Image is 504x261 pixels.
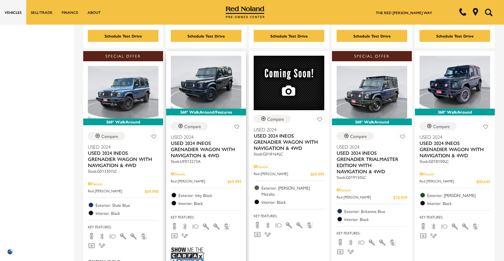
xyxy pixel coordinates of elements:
a: The Red [PERSON_NAME] Way [376,10,432,15]
button: Save Vehicle [398,132,407,143]
span: Navigation Sys [88,242,95,248]
div: Schedule Test Drive [270,33,308,39]
span: Interior: Black [178,200,241,206]
img: Red Noland Pre-Owned [226,6,264,18]
span: Key Features : [337,230,407,236]
div: Compare [184,123,201,129]
span: Bluetooth [181,223,189,229]
span: Red [PERSON_NAME] [420,178,476,185]
span: Keyless Entry [461,223,469,229]
span: Backup Camera [171,223,178,229]
span: Used 2024 INEOS Grenadier Wagon With Navigation & 4WD [420,140,486,159]
div: 360° WalkAround/Features [166,109,246,115]
span: Navigation Sys [254,231,261,237]
span: $80,640 [476,178,490,185]
span: Interior Accents [285,222,293,227]
span: Used 2024 [420,134,486,140]
span: $69,998 [145,188,158,195]
div: Compare [101,133,118,139]
span: Interior Accents [451,223,458,229]
img: 2024 INEOS Grenadier Wagon [171,56,241,109]
span: Bluetooth [98,233,106,239]
a: Red [PERSON_NAME] $78,999 [337,194,407,201]
span: $69,999 [310,171,324,177]
div: Stock : UP013273A [171,159,241,164]
div: Schedule Test Drive - Used 2024 INEOS Grenadier Fieldmaster Edition With Navigation & 4WD [337,30,407,42]
div: Schedule Test Drive [436,33,473,39]
span: Exterior: [PERSON_NAME] [427,192,490,198]
span: Parking Assist [98,242,106,248]
a: Red [PERSON_NAME] $69,999 [254,171,324,177]
a: Used 2024Used 2024 INEOS Grenadier Wagon With Navigation & 4WD [254,126,324,151]
span: Lane Warning [472,223,479,229]
span: Interior: Black [96,210,158,216]
button: Compare Vehicle [88,132,125,140]
div: Special Offer [83,51,163,61]
div: Pricing Details - Used 2024 INEOS Grenadier Wagon With Navigation & 4WD [420,171,490,177]
img: 2024 INEOS Grenadier Wagon [254,56,324,110]
span: Lane Warning [306,222,313,227]
a: Used 2024Used 2024 INEOS Grenadier Wagon With Navigation & 4WD [88,144,158,168]
span: Lane Warning [140,233,148,239]
img: 2024 INEOS Grenadier Wagon [420,56,490,109]
span: Parking Assist [347,248,354,254]
div: Schedule Test Drive - Used 2024 INEOS Grenadier Wagon With Navigation & 4WD [254,30,324,42]
div: 360° WalkAround [83,118,163,125]
div: 360° WalkAround [415,109,495,115]
button: Compare Vehicle [171,122,208,130]
span: Red [PERSON_NAME] [88,188,145,195]
a: Red [PERSON_NAME] $69,999 [171,178,241,185]
span: Fog Lights [109,233,116,239]
span: Lane Warning [223,223,231,229]
a: Used 2024Used 2024 INEOS Grenadier Wagon With Navigation & 4WD [171,134,241,159]
a: Used 2024Used 2024 INEOS Grenadier Wagon With Navigation & 4WD [420,134,490,159]
span: Interior Accents [202,223,210,229]
span: Exterior: [PERSON_NAME] Metallic [261,185,324,197]
div: Stock : G018164LC [254,151,324,157]
span: Key Features : [254,212,324,219]
button: Compare Vehicle [337,132,374,140]
a: Used 2024Used 2024 INEOS Grenadier Trialmaster Edition With Navigation & 4WD [337,144,407,175]
a: Red [PERSON_NAME] $80,640 [420,178,490,185]
span: Used 2024 INEOS Grenadier Wagon With Navigation & 4WD [171,140,237,159]
span: Backup Camera [254,222,261,227]
span: Key Features : [88,223,158,230]
div: Special Offer [332,51,412,61]
div: Schedule Test Drive [187,33,225,39]
span: Keyless Entry [379,239,386,245]
span: Interior: Black [261,199,324,205]
button: Save Vehicle [232,122,241,134]
button: Save Vehicle [315,115,324,126]
div: Pricing Details - Used 2024 INEOS Grenadier Wagon With Navigation & 4WD [171,171,241,177]
span: Interior: Black [344,216,407,222]
div: Stock : G018100LC [420,159,490,164]
div: Compare [267,116,284,122]
span: Backup Camera [88,233,95,239]
span: $78,999 [393,194,407,201]
div: 360° WalkAround [332,118,412,125]
span: Used 2024 [337,144,403,150]
img: Opt-Out Icon [3,248,17,255]
span: Red [PERSON_NAME] [337,194,393,201]
span: Exterior: Inky Black [178,192,241,198]
div: Stock : G019150LC [337,175,407,180]
span: Lane Warning [389,239,396,245]
span: Key Features : [420,214,490,220]
span: Interior Accents [119,233,127,239]
span: Keyless Entry [213,223,220,229]
span: Fog Lights [358,239,365,245]
div: Pricing Details - Used 2024 INEOS Grenadier Wagon With Navigation & 4WD [254,164,324,169]
span: Exterior: Britannia Blue [344,208,407,214]
span: Navigation Sys [420,232,427,238]
span: Bluetooth [264,222,272,227]
span: Parking Assist [430,232,437,238]
span: Interior Accents [368,239,375,245]
div: Schedule Test Drive [104,33,142,39]
span: Red [PERSON_NAME] [171,178,227,185]
section: Click to Open Cookie Consent Modal [3,248,17,255]
span: Used 2024 INEOS Grenadier Wagon With Navigation & 4WD [88,150,154,168]
div: Pricing Details - Used 2024 INEOS Grenadier Wagon With Navigation & 4WD [88,181,158,187]
span: Keyless Entry [296,222,303,227]
img: 2024 INEOS Grenadier Wagon [88,66,158,119]
span: Navigation Sys [337,248,344,254]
